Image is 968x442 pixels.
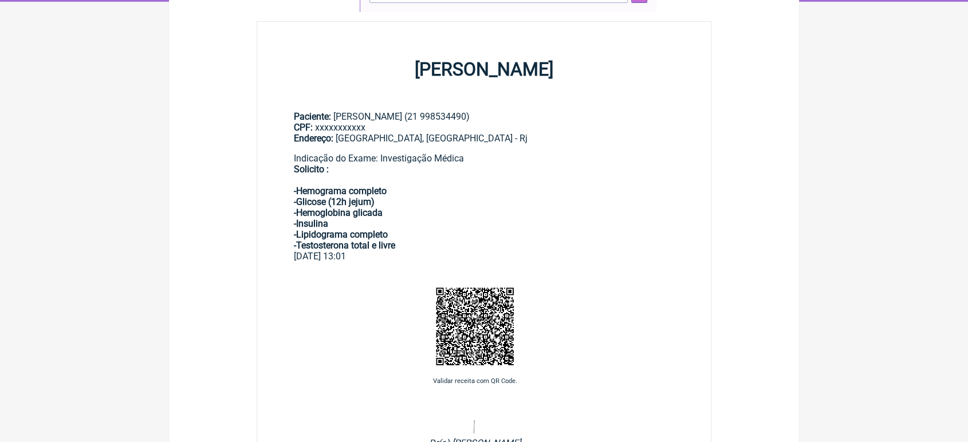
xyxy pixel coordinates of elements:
p: Validar receita com QR Code. [257,377,692,385]
div: Indicação do Exame: Investigação Médica [294,153,674,251]
img: TD0H8B3oEk55z5pyUAAAAASUVORK5CYII= [432,283,518,369]
div: [GEOGRAPHIC_DATA], [GEOGRAPHIC_DATA] - Rj [294,133,674,144]
div: [DATE] 13:01 [294,251,674,262]
div: [PERSON_NAME] (21 998534490) [294,111,674,144]
span: CPF: [294,122,313,133]
strong: Solicito : -Hemograma completo -Glicose (12h jejum) -Hemoglobina glicada -Insulina -Lipidograma c... [294,164,395,251]
img: 9d4Pt2JoAAQIECBAgQIDAUQEBpNtAgAABAgQIECBAgAABAgQIECBAgEAxAQFkMVqFCRAgQIAAAQIECBAgQIAAAQIECBAQQLoD... [453,418,497,435]
h1: [PERSON_NAME] [257,58,711,80]
div: xxxxxxxxxxx [294,122,674,133]
span: Paciente: [294,111,331,122]
span: Endereço: [294,133,333,144]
